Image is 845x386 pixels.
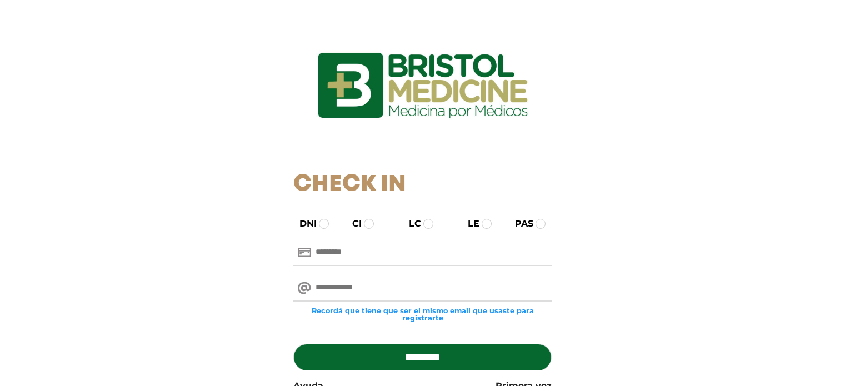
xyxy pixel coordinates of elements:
img: logo_ingresarbristol.jpg [273,13,573,158]
label: DNI [289,217,317,230]
h1: Check In [293,171,552,199]
small: Recordá que tiene que ser el mismo email que usaste para registrarte [293,307,552,322]
label: CI [342,217,362,230]
label: PAS [505,217,533,230]
label: LC [399,217,421,230]
label: LE [458,217,479,230]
